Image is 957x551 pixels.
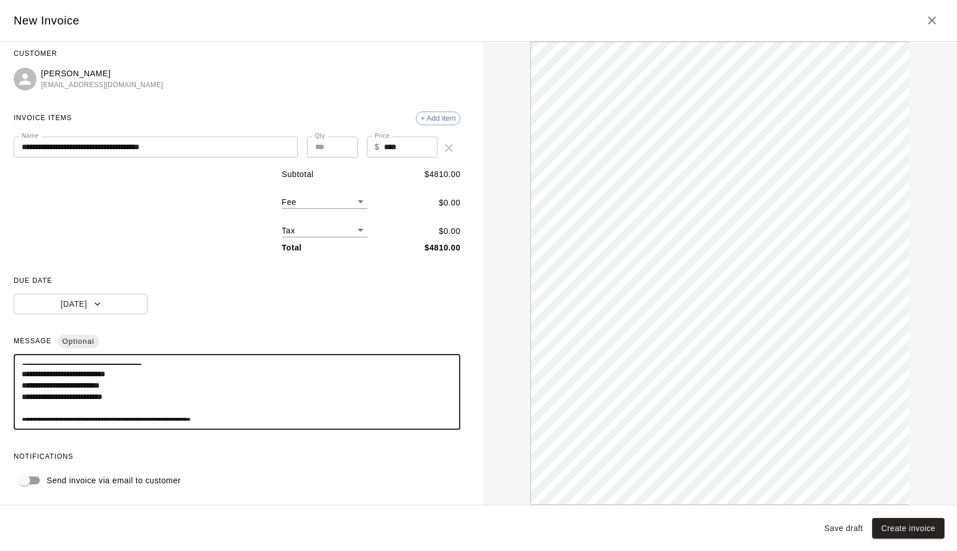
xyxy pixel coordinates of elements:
span: INVOICE ITEMS [14,109,72,128]
span: NOTIFICATIONS [14,448,460,466]
b: Total [282,243,302,252]
label: Qty [315,131,325,140]
div: + Add item [416,112,460,125]
p: $ 0.00 [439,225,460,237]
button: Save draft [820,518,868,539]
span: Optional [58,332,99,352]
label: Name [22,131,39,140]
span: MESSAGE [14,332,460,351]
span: + Add item [416,114,460,122]
b: $ 4810.00 [424,243,460,252]
p: $ 4810.00 [424,168,460,180]
p: $ 0.00 [439,197,460,209]
span: [EMAIL_ADDRESS][DOMAIN_NAME] [41,80,163,91]
span: CUSTOMER [14,45,460,63]
button: [DATE] [14,294,148,315]
button: Create invoice [872,518,944,539]
p: Send invoice via email to customer [47,475,181,487]
p: Subtotal [282,168,314,180]
span: DUE DATE [14,272,460,290]
h5: New Invoice [14,13,80,28]
label: Price [375,131,390,140]
p: $ [375,141,379,153]
p: [PERSON_NAME] [41,68,163,80]
button: Close [921,9,943,32]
